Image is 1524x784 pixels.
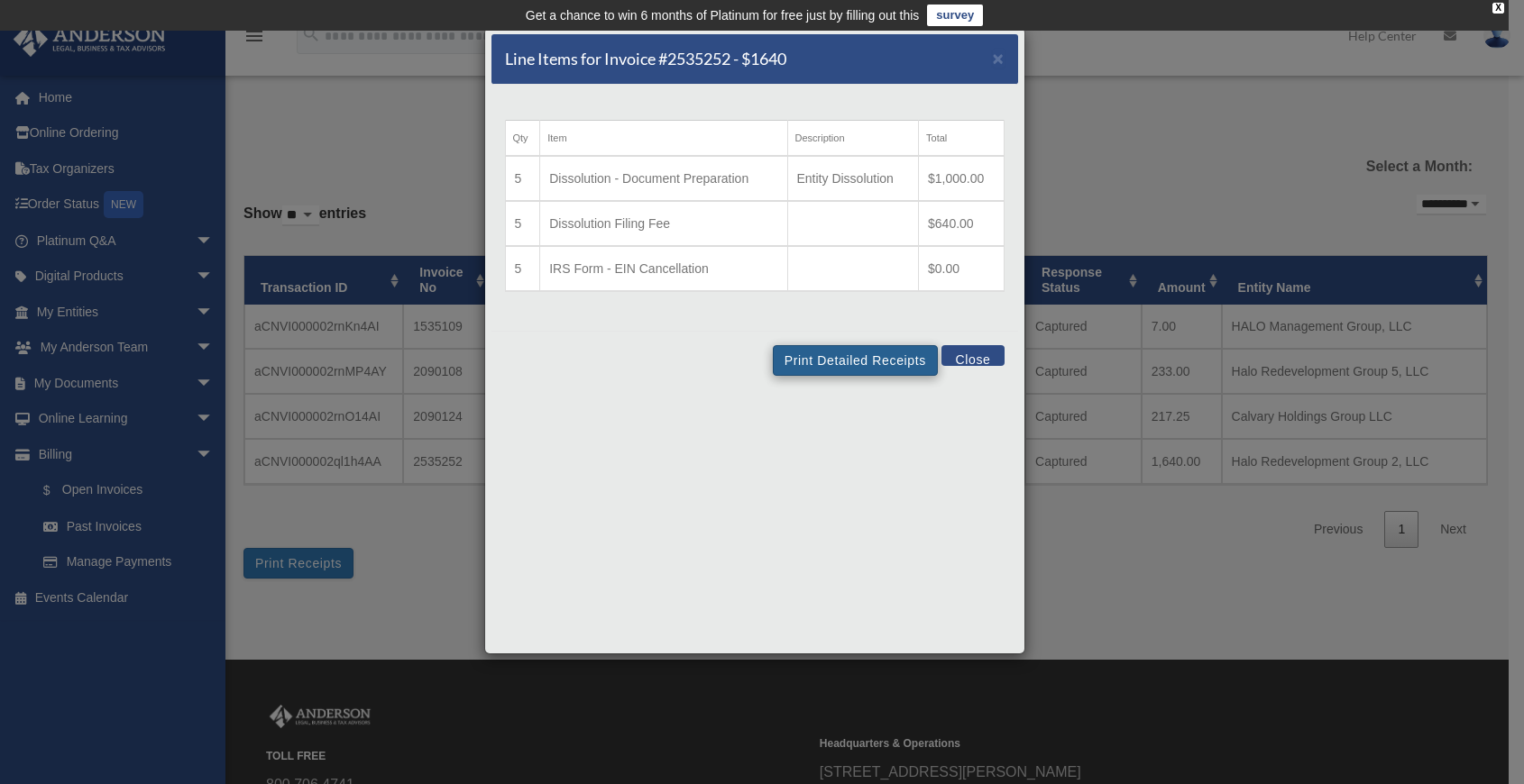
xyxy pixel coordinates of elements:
[540,246,787,291] td: IRS Form - EIN Cancellation
[505,201,540,246] td: 5
[1492,3,1504,14] div: close
[993,48,1005,68] span: ×
[540,121,787,157] th: Item
[787,156,919,201] td: Entity Dissolution
[526,5,920,26] div: Get a chance to win 6 months of Platinum for free just by filling out this
[941,345,1004,366] button: Close
[540,201,787,246] td: Dissolution Filing Fee
[927,5,983,26] a: survey
[773,345,938,376] button: Print Detailed Receipts
[787,121,919,157] th: Description
[919,246,1004,291] td: $0.00
[505,121,540,157] th: Qty
[993,49,1005,68] button: Close
[505,246,540,291] td: 5
[505,48,786,70] h5: Line Items for Invoice #2535252 - $1640
[505,156,540,201] td: 5
[919,201,1004,246] td: $640.00
[540,156,787,201] td: Dissolution - Document Preparation
[919,156,1004,201] td: $1,000.00
[919,121,1004,157] th: Total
